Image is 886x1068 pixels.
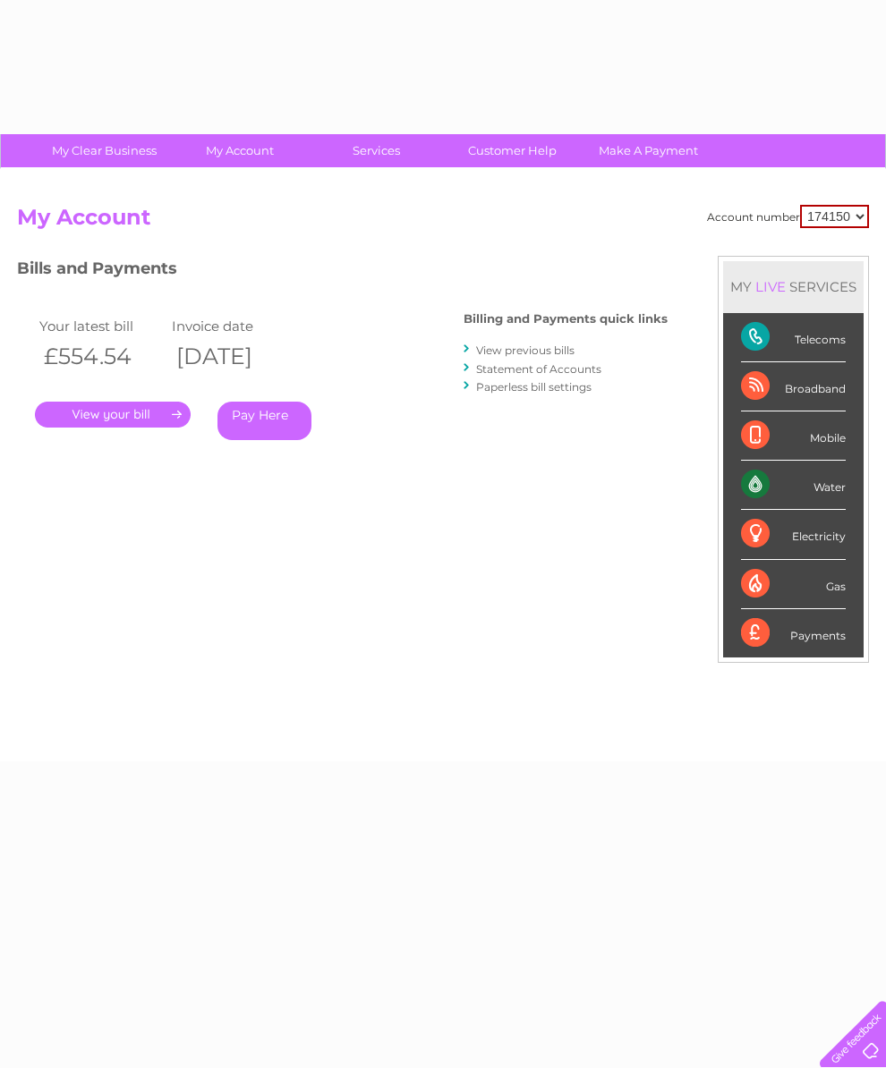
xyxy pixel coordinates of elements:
[476,362,601,376] a: Statement of Accounts
[741,411,846,461] div: Mobile
[17,205,869,239] h2: My Account
[752,278,789,295] div: LIVE
[167,338,300,375] th: [DATE]
[741,362,846,411] div: Broadband
[741,560,846,609] div: Gas
[741,461,846,510] div: Water
[723,261,864,312] div: MY SERVICES
[167,314,300,338] td: Invoice date
[302,134,450,167] a: Services
[166,134,314,167] a: My Account
[476,343,575,357] a: View previous bills
[217,402,311,440] a: Pay Here
[707,205,869,228] div: Account number
[17,256,668,287] h3: Bills and Payments
[35,402,191,428] a: .
[30,134,178,167] a: My Clear Business
[439,134,586,167] a: Customer Help
[464,312,668,326] h4: Billing and Payments quick links
[35,338,167,375] th: £554.54
[741,609,846,657] div: Payments
[741,313,846,362] div: Telecoms
[35,314,167,338] td: Your latest bill
[575,134,722,167] a: Make A Payment
[476,380,592,394] a: Paperless bill settings
[741,510,846,559] div: Electricity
